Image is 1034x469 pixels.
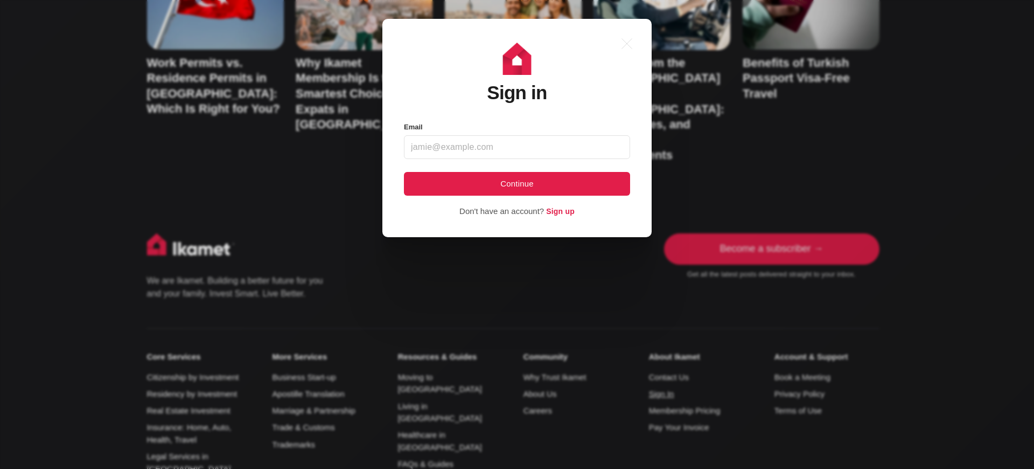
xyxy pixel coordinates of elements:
[546,208,575,216] span: Sign up
[487,82,547,104] h1: Sign in
[546,204,575,219] button: Sign up
[404,135,630,159] input: Email
[404,120,423,134] label: Email
[404,172,630,196] button: Continue
[459,204,544,218] div: Don't have an account?
[501,43,533,75] img: Ikamet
